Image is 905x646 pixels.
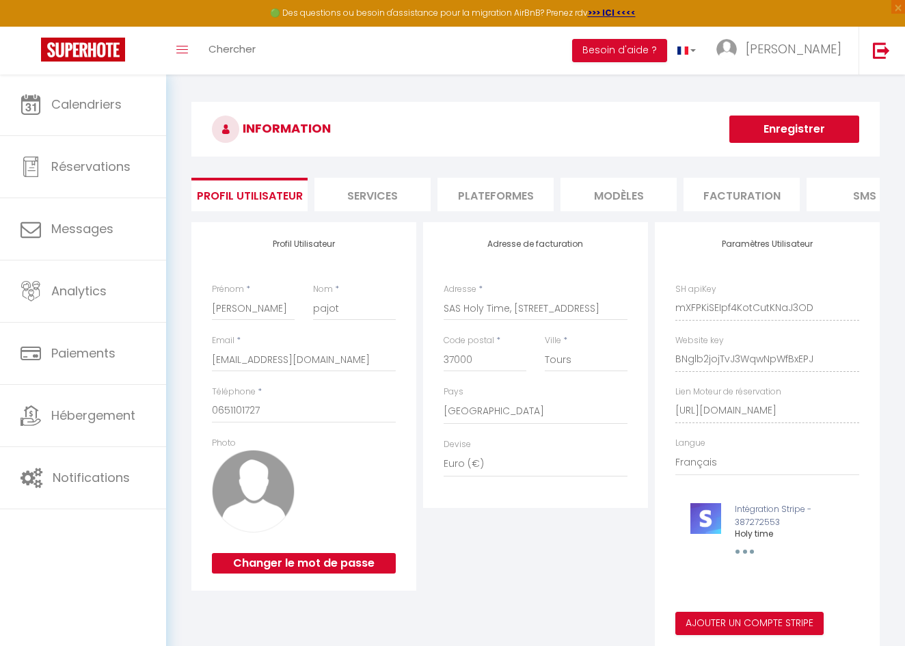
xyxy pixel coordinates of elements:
h4: Paramètres Utilisateur [675,239,859,249]
label: SH apiKey [675,283,716,296]
label: Ville [545,334,561,347]
label: Website key [675,334,724,347]
h3: INFORMATION [191,102,880,157]
p: Intégration Stripe - 387272553 [680,503,843,529]
span: Chercher [208,42,256,56]
button: Enregistrer [729,116,859,143]
label: Email [212,334,234,347]
button: Changer le mot de passe [212,553,396,574]
span: Hébergement [51,407,135,424]
li: Services [314,178,431,211]
a: >>> ICI <<<< [588,7,636,18]
img: stripe-logo.jpeg [690,503,721,534]
li: Profil Utilisateur [191,178,308,211]
img: avatar.png [212,450,295,533]
span: Holy time [735,528,773,539]
button: Ajouter un compte Stripe [675,612,824,635]
label: Lien Moteur de réservation [675,386,781,399]
span: Analytics [51,282,107,299]
span: Calendriers [51,96,122,113]
li: MODÈLES [560,178,677,211]
label: Nom [313,283,333,296]
label: Prénom [212,283,244,296]
span: Notifications [53,469,130,486]
label: Adresse [444,283,476,296]
li: Facturation [684,178,800,211]
label: Téléphone [212,386,256,399]
span: Réservations [51,158,131,175]
label: Code postal [444,334,494,347]
a: Chercher [198,27,266,75]
img: ... [716,39,737,59]
li: Plateformes [437,178,554,211]
h4: Profil Utilisateur [212,239,396,249]
label: Langue [675,437,705,450]
span: Messages [51,220,113,237]
label: Devise [444,438,471,451]
img: Super Booking [41,38,125,62]
label: Pays [444,386,463,399]
label: Photo [212,437,236,450]
a: ... [PERSON_NAME] [706,27,859,75]
h4: Adresse de facturation [444,239,627,249]
span: Paiements [51,345,116,362]
button: Besoin d'aide ? [572,39,667,62]
span: [PERSON_NAME] [746,40,841,57]
img: logout [873,42,890,59]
